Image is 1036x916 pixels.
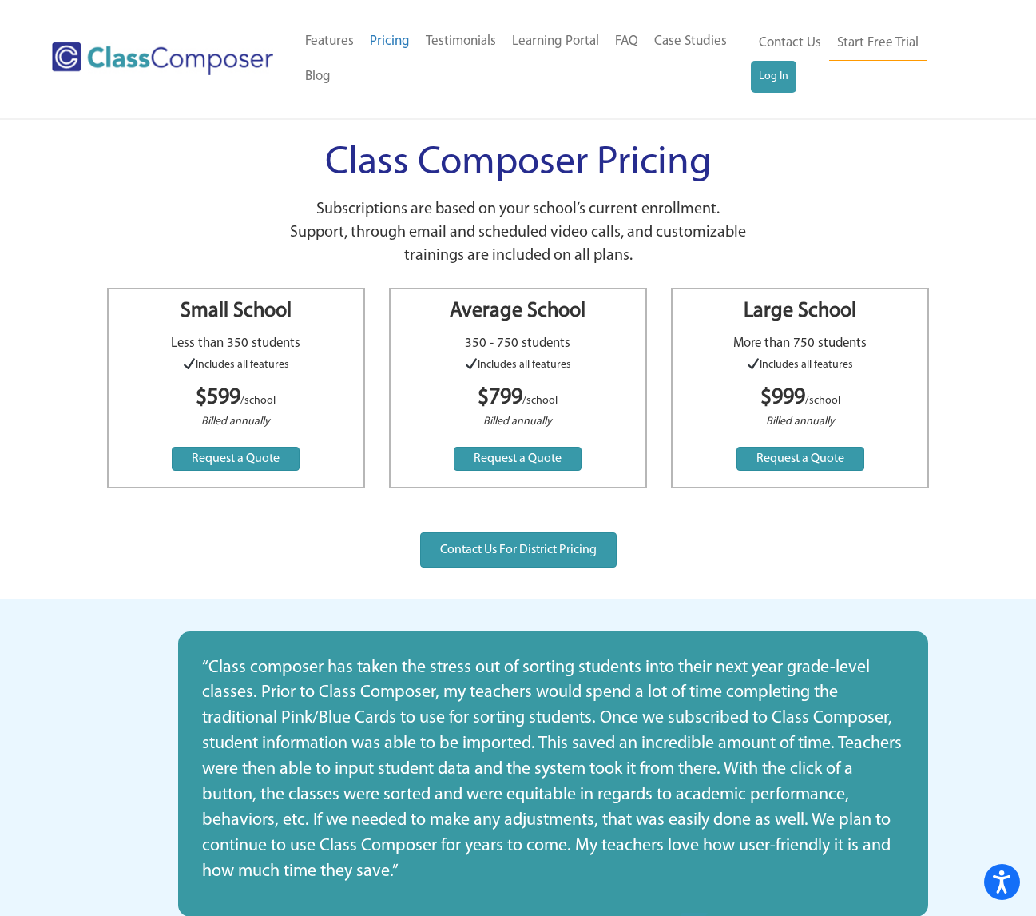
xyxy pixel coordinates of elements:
[607,24,646,59] a: FAQ
[646,24,735,59] a: Case Studies
[766,416,835,428] i: Billed annually
[689,382,911,415] p: /school
[689,297,911,326] h3: Large School
[420,532,617,568] a: Contact Us For District Pricing
[407,297,629,326] h3: Average School
[196,387,240,409] b: $599
[125,382,347,415] p: /school
[751,61,796,93] a: Log In
[125,357,347,373] p: Includes all features
[362,24,418,59] a: Pricing
[483,416,552,428] i: Billed annually
[297,59,339,94] a: Blog
[266,198,771,268] p: Subscriptions are based on your school’s current enrollment. Support, through email and scheduled...
[202,655,904,885] p: “Class composer has taken the stress out of sorting students into their next year grade-level cla...
[52,42,273,75] img: Class Composer
[689,357,911,373] p: Includes all features
[751,26,972,93] nav: Header Menu
[454,447,582,471] a: Request a Quote
[474,452,562,465] span: Request a Quote
[504,24,607,59] a: Learning Portal
[466,358,477,369] img: ✔
[440,544,597,556] span: Contact Us For District Pricing
[689,334,911,353] p: More than 750 students
[751,26,829,61] a: Contact Us
[756,452,844,465] span: Request a Quote
[407,382,629,415] p: /school
[297,24,362,59] a: Features
[736,447,864,471] a: Request a Quote
[418,24,504,59] a: Testimonials
[478,387,522,409] b: $799
[125,334,347,353] p: Less than 350 students
[192,452,280,465] span: Request a Quote
[407,334,629,353] p: 350 - 750 students
[748,358,759,369] img: ✔
[407,357,629,373] p: Includes all features
[125,297,347,326] h3: Small School
[184,358,195,369] img: ✔
[201,416,270,428] i: Billed annually
[325,143,712,184] span: Class Composer Pricing
[297,24,752,94] nav: Header Menu
[829,26,927,62] a: Start Free Trial
[172,447,300,471] a: Request a Quote
[760,387,805,409] b: $999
